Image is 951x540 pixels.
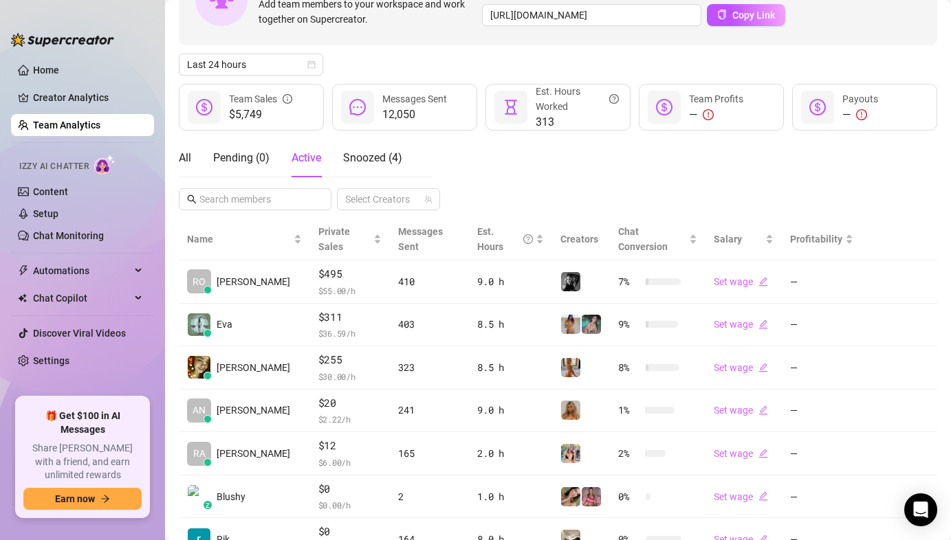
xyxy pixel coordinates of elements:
span: 2 % [618,446,640,461]
span: $ 30.00 /h [318,370,382,383]
span: Automations [33,260,131,282]
span: Eva [217,317,232,332]
span: 7 % [618,274,640,289]
div: z [204,501,212,509]
span: $ 2.22 /h [318,412,382,426]
img: MJaee (VIP) [582,315,601,334]
span: $0 [318,481,382,497]
div: All [179,150,191,166]
span: Chat Copilot [33,287,131,309]
img: Blushy [188,485,210,508]
td: — [782,346,862,390]
input: Search members [199,192,312,207]
div: 9.0 h [477,274,544,289]
div: — [689,106,743,123]
div: Est. Hours [477,224,533,254]
a: Creator Analytics [33,87,143,109]
td: — [782,475,862,519]
span: copy [717,10,727,19]
a: Set wageedit [714,362,768,373]
span: Team Profits [689,93,743,104]
span: $ 36.59 /h [318,326,382,340]
div: Est. Hours Worked [536,84,619,114]
span: hourglass [503,99,519,115]
td: — [782,432,862,475]
span: dollar-circle [656,99,673,115]
img: SilviaSage (VIP) [561,444,580,463]
span: $12 [318,438,382,454]
span: $5,749 [229,106,292,123]
span: Blushy [217,489,245,504]
img: Chat Copilot [18,293,27,303]
a: Settings [33,355,69,366]
img: Georgia (VIP) [561,315,580,334]
div: 8.5 h [477,360,544,375]
span: Name [187,232,291,247]
img: Celine (VIP) [561,358,580,377]
button: Earn nowarrow-right [23,488,142,510]
span: Payouts [842,93,878,104]
div: Open Intercom Messenger [904,493,937,526]
span: question-circle [609,84,619,114]
img: deia jane boise… [188,356,210,379]
span: $20 [318,395,382,412]
img: AI Chatter [94,155,116,175]
img: logo-BBDzfeDw.svg [11,33,114,47]
span: Messages Sent [382,93,447,104]
button: Copy Link [707,4,785,26]
div: 2 [398,489,461,504]
span: thunderbolt [18,265,29,276]
td: — [782,260,862,304]
a: Set wageedit [714,319,768,330]
span: $ 55.00 /h [318,284,382,297]
span: $255 [318,352,382,368]
img: Kennedy (VIP) [561,272,580,291]
span: Messages Sent [398,226,443,252]
img: Tabby (VIP) [582,487,601,506]
a: Set wageedit [714,276,768,287]
span: Copy Link [732,10,775,21]
div: 2.0 h [477,446,544,461]
span: 🎁 Get $100 in AI Messages [23,409,142,436]
span: $311 [318,309,382,326]
span: $ 6.00 /h [318,455,382,469]
div: 8.5 h [477,317,544,332]
span: [PERSON_NAME] [217,403,290,418]
div: Pending ( 0 ) [213,150,270,166]
span: exclamation-circle [856,109,867,120]
span: [PERSON_NAME] [217,446,290,461]
div: 410 [398,274,461,289]
span: 1 % [618,403,640,418]
td: — [782,390,862,433]
span: calendar [307,60,316,69]
span: [PERSON_NAME] [217,274,290,289]
a: Team Analytics [33,120,100,131]
span: Profitability [790,234,842,245]
div: 1.0 h [477,489,544,504]
span: Snoozed ( 4 ) [343,151,402,164]
span: edit [758,277,768,286]
img: Mocha (VIP) [561,487,580,506]
div: 241 [398,403,461,418]
span: 12,050 [382,106,447,123]
td: — [782,304,862,347]
span: question-circle [523,224,533,254]
span: AN [193,403,206,418]
th: Name [179,218,310,260]
span: $0 [318,524,382,540]
a: Setup [33,208,58,219]
span: team [424,195,433,203]
img: Jaz (VIP) [561,401,580,420]
a: Discover Viral Videos [33,328,126,339]
div: — [842,106,878,123]
span: Private Sales [318,226,350,252]
span: Active [292,151,321,164]
a: Content [33,186,68,197]
span: 313 [536,114,619,131]
span: arrow-right [100,494,110,504]
span: message [349,99,366,115]
span: Chat Conversion [618,226,668,252]
a: Set wageedit [714,448,768,459]
span: edit [758,319,768,329]
div: Team Sales [229,91,292,106]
